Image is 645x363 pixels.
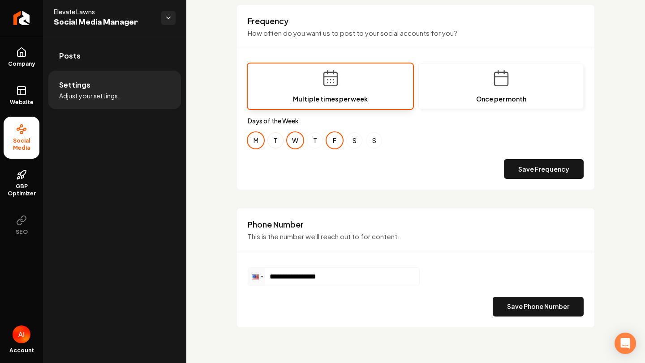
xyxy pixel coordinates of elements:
span: Posts [59,51,81,61]
span: Elevate Lawns [54,7,154,16]
button: Sunday [366,132,382,148]
span: Account [9,347,34,354]
label: Days of the Week [248,116,584,125]
img: Abdi Ismael [13,325,30,343]
button: Multiple times per week [248,63,413,109]
span: Website [6,99,37,106]
h3: Phone Number [248,219,584,230]
span: GBP Optimizer [4,183,39,197]
h3: Frequency [248,16,584,26]
a: Company [4,40,39,75]
a: Posts [48,42,181,70]
button: Thursday [307,132,323,148]
button: Wednesday [287,132,303,148]
button: Open user button [13,325,30,343]
button: Saturday [346,132,362,148]
a: GBP Optimizer [4,162,39,204]
button: Save Frequency [504,159,584,179]
span: Social Media Manager [54,16,154,29]
button: SEO [4,208,39,243]
p: How often do you want us to post to your social accounts for you? [248,28,584,38]
span: SEO [12,228,31,236]
img: Rebolt Logo [13,11,30,25]
button: Monday [248,132,264,148]
span: Adjust your settings. [59,91,120,100]
button: Save Phone Number [493,297,584,317]
p: This is the number we'll reach out to for content. [248,232,584,242]
div: United States: + 1 [248,268,265,286]
button: Once per month [418,63,584,109]
span: Company [4,60,39,68]
span: Social Media [4,137,39,152]
div: Open Intercom Messenger [615,333,636,354]
a: Website [4,78,39,113]
button: Tuesday [267,132,284,148]
span: Settings [59,80,90,90]
button: Friday [327,132,343,148]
